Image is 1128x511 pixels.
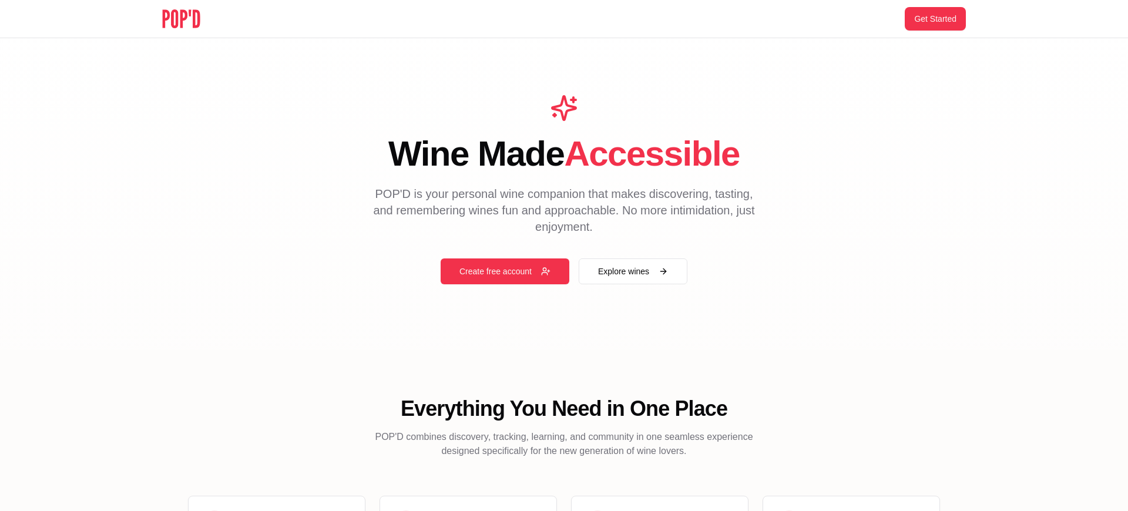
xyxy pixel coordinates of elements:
h1: Wine Made [263,136,865,172]
span: Accessible [564,134,740,173]
button: Explore wines [579,258,687,284]
p: POP'D combines discovery, tracking, learning, and community in one seamless experience designed s... [367,430,761,458]
button: Get Started [905,7,966,31]
button: Create free account [441,258,569,284]
p: POP'D is your personal wine companion that makes discovering, tasting, and remembering wines fun ... [367,186,761,235]
img: POP'D [162,9,200,28]
h2: Everything You Need in One Place [188,397,940,421]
